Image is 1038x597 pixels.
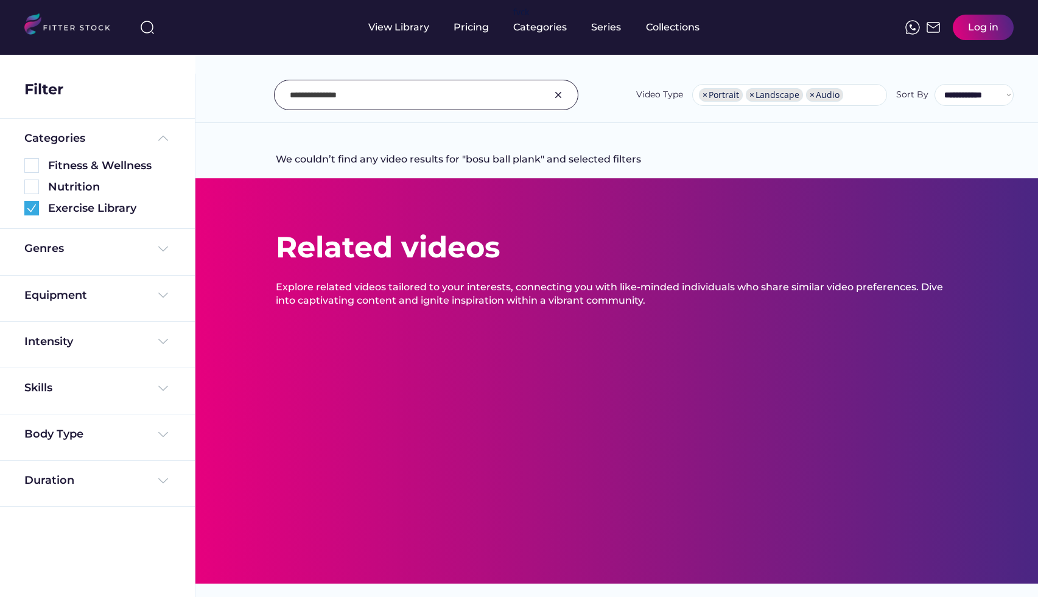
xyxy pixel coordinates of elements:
[368,21,429,34] div: View Library
[156,334,170,349] img: Frame%20%284%29.svg
[24,241,64,256] div: Genres
[24,380,55,396] div: Skills
[551,88,566,102] img: Group%201000002326.svg
[24,158,39,173] img: Rectangle%205126.svg
[591,21,622,34] div: Series
[156,288,170,302] img: Frame%20%284%29.svg
[646,21,700,34] div: Collections
[24,288,87,303] div: Equipment
[24,201,39,215] img: Group%201000002360.svg
[513,21,567,34] div: Categories
[454,21,489,34] div: Pricing
[276,227,500,268] div: Related videos
[896,89,928,101] div: Sort By
[703,91,707,99] span: ×
[24,180,39,194] img: Rectangle%205126.svg
[48,158,170,173] div: Fitness & Wellness
[905,20,920,35] img: meteor-icons_whatsapp%20%281%29.svg
[746,88,803,102] li: Landscape
[806,88,843,102] li: Audio
[926,20,941,35] img: Frame%2051.svg
[24,427,83,442] div: Body Type
[24,334,73,349] div: Intensity
[24,131,85,146] div: Categories
[276,153,641,178] div: We couldn’t find any video results for "bosu ball plank" and selected filters
[276,281,958,308] div: Explore related videos tailored to your interests, connecting you with like-minded individuals wh...
[48,201,170,216] div: Exercise Library
[636,89,683,101] div: Video Type
[24,79,63,100] div: Filter
[48,180,170,195] div: Nutrition
[699,88,743,102] li: Portrait
[749,91,754,99] span: ×
[24,473,74,488] div: Duration
[156,242,170,256] img: Frame%20%284%29.svg
[513,6,529,18] div: fvck
[156,427,170,442] img: Frame%20%284%29.svg
[156,473,170,488] img: Frame%20%284%29.svg
[968,21,998,34] div: Log in
[156,131,170,145] img: Frame%20%285%29.svg
[810,91,815,99] span: ×
[987,548,1026,585] iframe: chat widget
[156,381,170,396] img: Frame%20%284%29.svg
[24,13,121,38] img: LOGO.svg
[140,20,155,35] img: search-normal%203.svg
